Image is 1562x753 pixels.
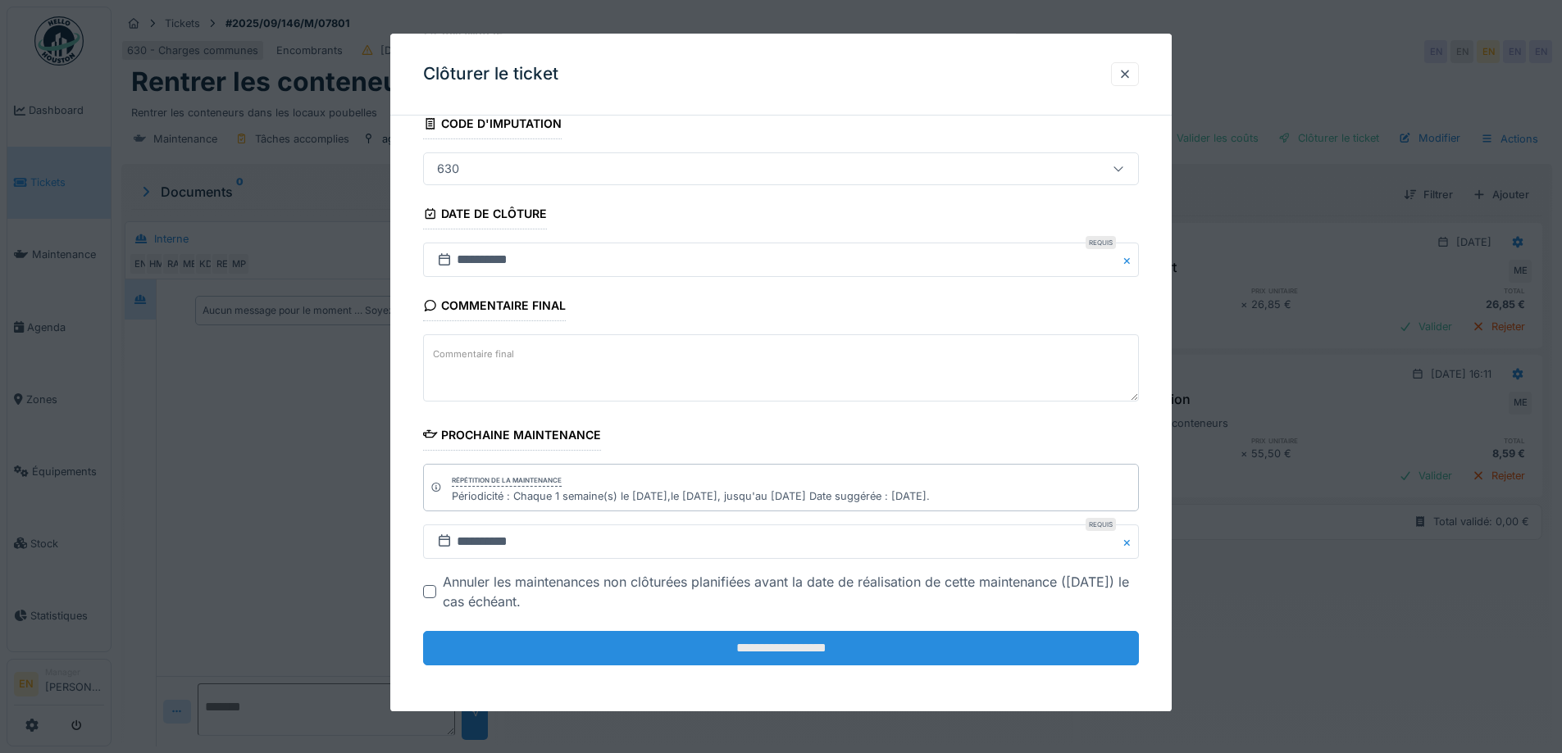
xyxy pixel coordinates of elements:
div: Date de clôture [423,202,547,230]
div: Annuler les maintenances non clôturées planifiées avant la date de réalisation de cette maintenan... [443,572,1139,611]
button: Close [1121,243,1139,278]
div: Commentaire final [423,294,566,322]
button: Close [1121,524,1139,559]
div: Périodicité : Chaque 1 semaine(s) le [DATE],le [DATE], jusqu'au [DATE] Date suggérée : [DATE]. [452,488,930,504]
div: Requis [1086,518,1116,531]
h3: Clôturer le ticket [423,64,558,84]
label: Commentaire final [430,344,517,365]
div: 630 [430,161,466,179]
div: Répétition de la maintenance [452,475,562,487]
div: Code d'imputation [423,111,562,139]
div: Requis [1086,237,1116,250]
div: Prochaine maintenance [423,423,601,451]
